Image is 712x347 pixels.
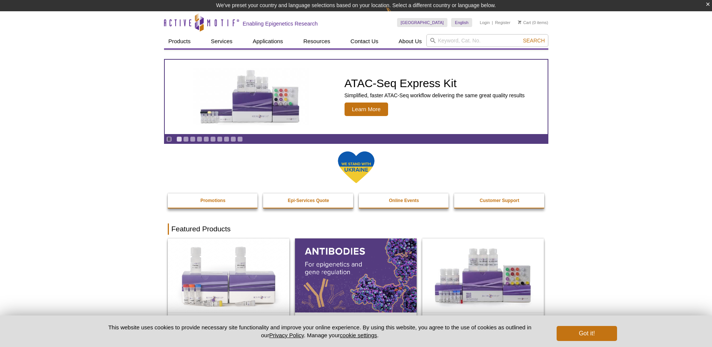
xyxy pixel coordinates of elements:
[166,136,172,142] a: Toggle autoplay
[224,136,229,142] a: Go to slide 8
[359,193,450,208] a: Online Events
[237,136,243,142] a: Go to slide 10
[523,38,545,44] span: Search
[394,34,426,48] a: About Us
[206,34,237,48] a: Services
[422,238,544,312] img: CUT&Tag-IT® Express Assay Kit
[197,136,202,142] a: Go to slide 4
[200,198,226,203] strong: Promotions
[389,198,419,203] strong: Online Events
[168,193,259,208] a: Promotions
[299,315,413,326] h2: Antibodies
[168,238,289,312] img: DNA Library Prep Kit for Illumina
[337,151,375,184] img: We Stand With Ukraine
[165,60,548,134] article: ATAC-Seq Express Kit
[95,323,545,339] p: This website uses cookies to provide necessary site functionality and improve your online experie...
[518,20,521,24] img: Your Cart
[492,18,493,27] li: |
[183,136,189,142] a: Go to slide 2
[176,136,182,142] a: Go to slide 1
[426,34,548,47] input: Keyword, Cat. No.
[397,18,448,27] a: [GEOGRAPHIC_DATA]
[288,198,329,203] strong: Epi-Services Quote
[345,78,525,89] h2: ATAC-Seq Express Kit
[248,34,288,48] a: Applications
[217,136,223,142] a: Go to slide 7
[454,193,545,208] a: Customer Support
[557,326,617,341] button: Got it!
[210,136,216,142] a: Go to slide 6
[340,332,377,338] button: cookie settings
[190,136,196,142] a: Go to slide 3
[164,34,195,48] a: Products
[518,18,548,27] li: (0 items)
[295,238,417,312] img: All Antibodies
[172,315,286,326] h2: DNA Library Prep Kit for Illumina
[480,20,490,25] a: Login
[345,92,525,99] p: Simplified, faster ATAC-Seq workflow delivering the same great quality results
[451,18,472,27] a: English
[263,193,354,208] a: Epi-Services Quote
[165,60,548,134] a: ATAC-Seq Express Kit ATAC-Seq Express Kit Simplified, faster ATAC-Seq workflow delivering the sam...
[189,68,313,125] img: ATAC-Seq Express Kit
[168,223,545,235] h2: Featured Products
[495,20,510,25] a: Register
[386,6,406,23] img: Change Here
[480,198,519,203] strong: Customer Support
[521,37,547,44] button: Search
[345,103,388,116] span: Learn More
[230,136,236,142] a: Go to slide 9
[426,315,540,326] h2: CUT&Tag-IT Express Assay Kit
[299,34,335,48] a: Resources
[203,136,209,142] a: Go to slide 5
[269,332,304,338] a: Privacy Policy
[243,20,318,27] h2: Enabling Epigenetics Research
[346,34,383,48] a: Contact Us
[518,20,531,25] a: Cart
